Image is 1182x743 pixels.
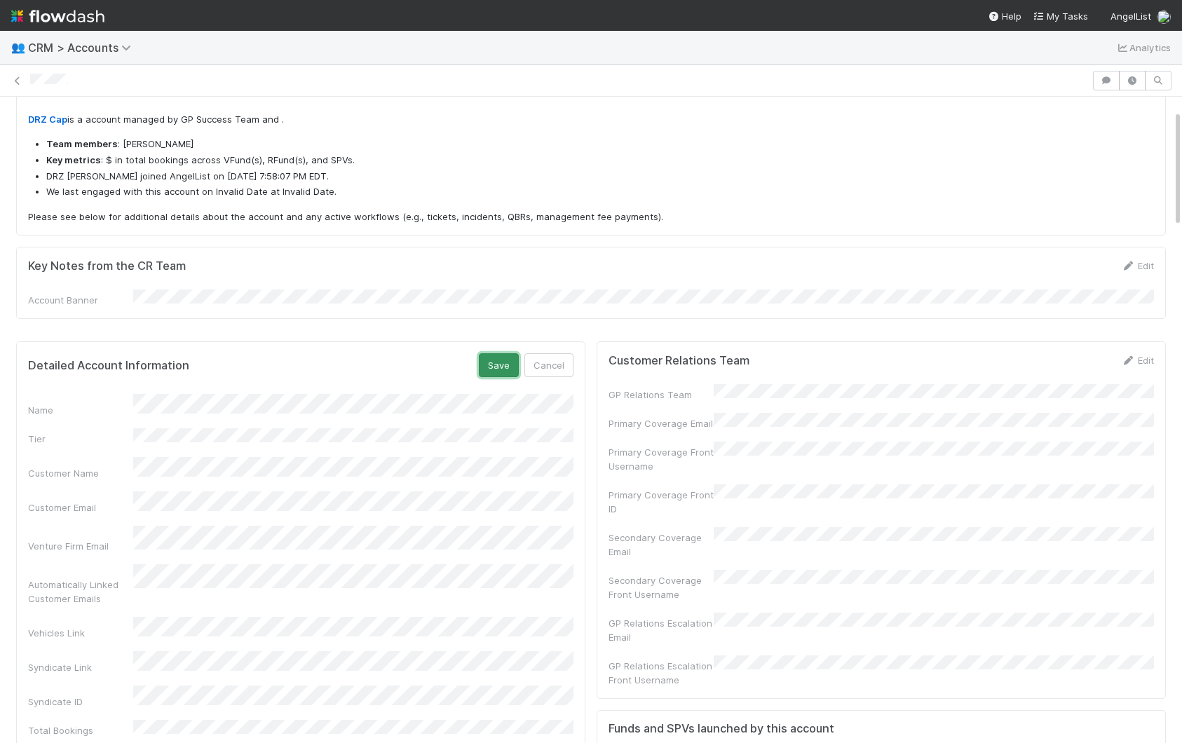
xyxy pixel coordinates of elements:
p: Please see below for additional details about the account and any active workflows (e.g., tickets... [28,210,1154,224]
strong: Key metrics [46,154,101,165]
div: Syndicate Link [28,660,133,674]
p: is a account managed by GP Success Team and . [28,113,1154,127]
div: Venture Firm Email [28,539,133,553]
a: Edit [1121,260,1154,271]
div: Syndicate ID [28,695,133,709]
button: Save [479,353,519,377]
div: GP Relations Team [609,388,714,402]
a: My Tasks [1033,9,1088,23]
div: Secondary Coverage Front Username [609,573,714,601]
h5: Key Notes from the CR Team [28,259,186,273]
strong: Team members [46,138,118,149]
div: Total Bookings [28,723,133,737]
div: GP Relations Escalation Email [609,616,714,644]
li: : $ in total bookings across VFund(s), RFund(s), and SPVs. [46,154,1154,168]
li: We last engaged with this account on Invalid Date at Invalid Date. [46,185,1154,199]
div: Name [28,403,133,417]
img: avatar_18c010e4-930e-4480-823a-7726a265e9dd.png [1157,10,1171,24]
div: Vehicles Link [28,626,133,640]
div: Tier [28,432,133,446]
div: Primary Coverage Front Username [609,445,714,473]
a: Edit [1121,355,1154,366]
div: Automatically Linked Customer Emails [28,578,133,606]
h5: Customer Relations Team [609,354,749,368]
a: Analytics [1115,39,1171,56]
div: Primary Coverage Front ID [609,488,714,516]
span: 👥 [11,41,25,53]
div: Secondary Coverage Email [609,531,714,559]
span: My Tasks [1033,11,1088,22]
button: Cancel [524,353,573,377]
a: DRZ Cap [28,114,67,125]
li: DRZ [PERSON_NAME] joined AngelList on [DATE] 7:58:07 PM EDT. [46,170,1154,184]
div: Customer Email [28,500,133,514]
img: logo-inverted-e16ddd16eac7371096b0.svg [11,4,104,28]
h5: Funds and SPVs launched by this account [609,722,834,736]
li: : [PERSON_NAME] [46,137,1154,151]
span: AngelList [1110,11,1151,22]
div: Primary Coverage Email [609,416,714,430]
h5: Detailed Account Information [28,359,189,373]
div: GP Relations Escalation Front Username [609,659,714,687]
div: Account Banner [28,293,133,307]
div: Help [988,9,1021,23]
div: Customer Name [28,466,133,480]
span: CRM > Accounts [28,41,138,55]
